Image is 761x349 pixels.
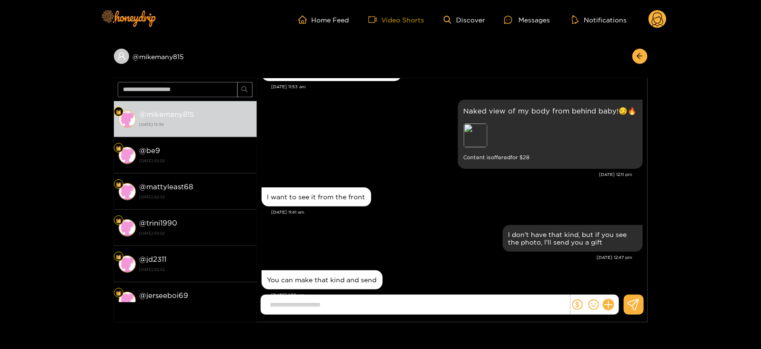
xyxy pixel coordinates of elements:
div: [DATE] 12:47 pm [262,254,633,261]
strong: @ jd2311 [140,255,167,263]
span: home [298,15,312,24]
img: Fan Level [116,109,122,115]
img: conversation [119,256,136,273]
div: Oct. 9, 12:11 pm [458,100,643,169]
a: Discover [444,16,485,24]
strong: @ mattyleast68 [140,183,193,191]
span: video-camera [368,15,382,24]
a: Video Shorts [368,15,425,24]
img: Fan Level [116,290,122,296]
img: Fan Level [116,182,122,187]
strong: @ trini1990 [140,219,178,227]
img: conversation [119,219,136,236]
small: Content is offered for $ 28 [464,152,637,163]
button: Notifications [569,15,629,24]
span: dollar [572,299,583,310]
strong: [DATE] 02:52 [140,265,252,274]
div: [DATE] 11:53 am [272,83,643,90]
img: conversation [119,111,136,128]
strong: [DATE] 02:52 [140,193,252,201]
strong: @ be9 [140,146,161,154]
img: Fan Level [116,218,122,224]
div: Oct. 10, 12:47 pm [503,225,643,252]
img: Fan Level [116,145,122,151]
img: conversation [119,292,136,309]
span: smile [589,299,599,310]
div: [DATE] 1:39 pm [272,292,643,298]
p: Naked view of my body from behind baby!😏🔥 [464,105,637,116]
span: arrow-left [636,52,643,61]
div: I don't have that kind, but if you see the photo, I'll send you a gift [508,231,637,246]
strong: [DATE] 02:52 [140,301,252,310]
span: search [241,86,248,94]
img: conversation [119,147,136,164]
span: user [117,52,126,61]
strong: @ mikemany815 [140,110,194,118]
div: Oct. 15, 1:39 pm [262,270,383,289]
button: dollar [570,298,585,312]
div: [DATE] 12:11 pm [262,171,633,178]
img: Fan Level [116,254,122,260]
strong: @ jerseeboi69 [140,291,189,299]
div: I want to see it from the front [267,193,365,201]
div: [DATE] 11:41 am [272,209,643,216]
a: Home Feed [298,15,349,24]
div: Messages [504,14,550,25]
div: @mikemany815 [114,49,257,64]
img: conversation [119,183,136,200]
strong: [DATE] 13:39 [140,120,252,129]
div: Oct. 10, 11:41 am [262,187,371,206]
button: arrow-left [632,49,648,64]
strong: [DATE] 02:52 [140,229,252,237]
strong: [DATE] 02:52 [140,156,252,165]
div: You can make that kind and send [267,276,377,284]
button: search [237,82,253,97]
